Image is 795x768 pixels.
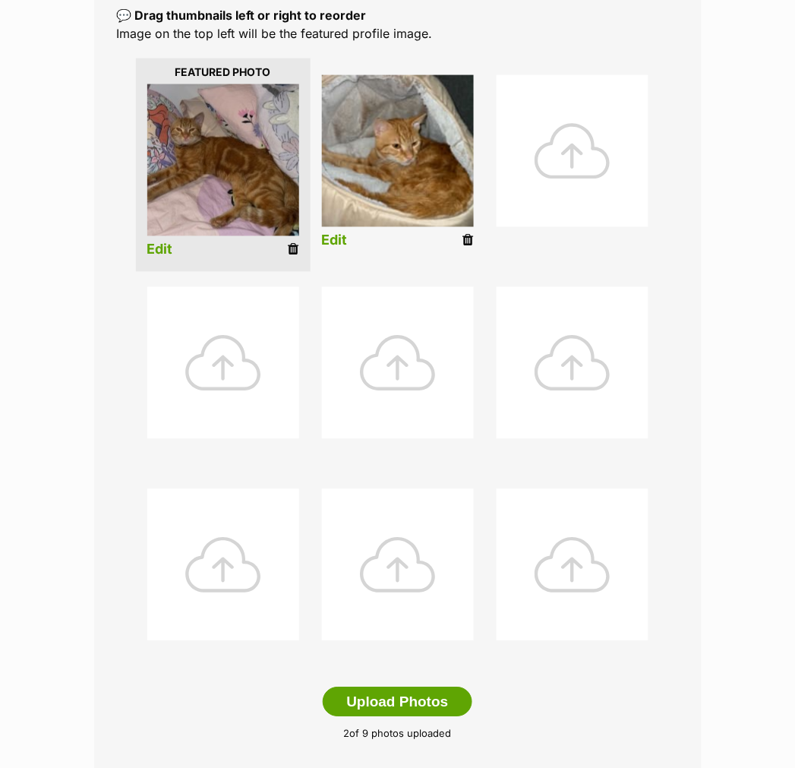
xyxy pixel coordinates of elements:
[322,75,474,227] img: listing photo
[322,233,348,249] a: Edit
[147,84,299,236] img: gjtyeyzaxn6znzptkys6.jpg
[117,8,367,23] b: 💬 Drag thumbnails left or right to reorder
[117,727,679,742] p: of 9 photos uploaded
[344,728,350,740] span: 2
[147,242,173,258] a: Edit
[323,687,472,718] button: Upload Photos
[117,6,679,43] p: Image on the top left will be the featured profile image.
